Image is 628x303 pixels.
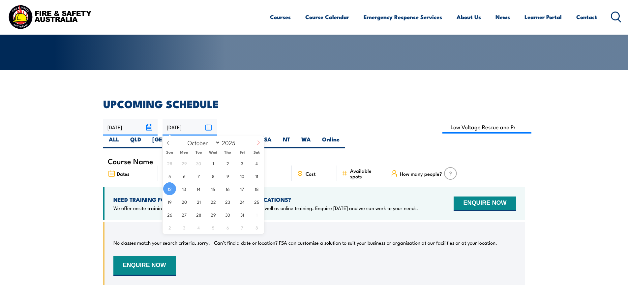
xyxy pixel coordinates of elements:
p: Can’t find a date or location? FSA can customise a solution to suit your business or organisation... [214,239,497,246]
span: October 6, 2025 [178,169,191,182]
span: October 11, 2025 [250,169,263,182]
span: Wed [206,150,221,154]
span: September 29, 2025 [178,157,191,169]
span: October 30, 2025 [221,208,234,221]
a: News [495,8,510,26]
span: Course Name [108,158,153,164]
span: October 22, 2025 [207,195,220,208]
label: NT [277,136,296,148]
span: October 25, 2025 [250,195,263,208]
a: Course Calendar [305,8,349,26]
a: Learner Portal [524,8,562,26]
span: September 28, 2025 [163,157,176,169]
span: October 9, 2025 [221,169,234,182]
label: QLD [125,136,147,148]
a: About Us [457,8,481,26]
span: November 3, 2025 [178,221,191,234]
span: October 20, 2025 [178,195,191,208]
span: How many people? [400,171,442,176]
span: November 2, 2025 [163,221,176,234]
input: Year [220,138,242,146]
span: November 7, 2025 [236,221,249,234]
span: October 3, 2025 [236,157,249,169]
a: Contact [576,8,597,26]
span: October 26, 2025 [163,208,176,221]
h2: UPCOMING SCHEDULE [103,99,525,108]
span: Cost [306,171,315,176]
span: October 21, 2025 [192,195,205,208]
span: October 23, 2025 [221,195,234,208]
label: [GEOGRAPHIC_DATA] [147,136,216,148]
span: November 4, 2025 [192,221,205,234]
p: No classes match your search criteria, sorry. [113,239,210,246]
span: October 18, 2025 [250,182,263,195]
label: WA [296,136,316,148]
span: October 29, 2025 [207,208,220,221]
a: Courses [270,8,291,26]
span: October 14, 2025 [192,182,205,195]
input: Search Course [442,121,532,134]
label: Online [316,136,345,148]
span: Dates [117,171,130,176]
span: Available spots [350,168,381,179]
span: Thu [221,150,235,154]
span: October 12, 2025 [163,182,176,195]
span: October 13, 2025 [178,182,191,195]
span: September 30, 2025 [192,157,205,169]
span: October 27, 2025 [178,208,191,221]
label: SA [258,136,277,148]
span: October 10, 2025 [236,169,249,182]
span: October 15, 2025 [207,182,220,195]
span: Sun [163,150,177,154]
p: We offer onsite training, training at our centres, multisite solutions as well as online training... [113,205,418,211]
span: Mon [177,150,192,154]
label: VIC [216,136,237,148]
span: October 8, 2025 [207,169,220,182]
span: October 5, 2025 [163,169,176,182]
h4: NEED TRAINING FOR LARGER GROUPS OR MULTIPLE LOCATIONS? [113,196,418,203]
a: Emergency Response Services [364,8,442,26]
span: October 24, 2025 [236,195,249,208]
span: November 5, 2025 [207,221,220,234]
input: From date [103,119,158,136]
span: October 19, 2025 [163,195,176,208]
button: ENQUIRE NOW [113,256,176,276]
span: Fri [235,150,250,154]
span: October 1, 2025 [207,157,220,169]
span: October 31, 2025 [236,208,249,221]
span: November 1, 2025 [250,208,263,221]
label: TAS [237,136,258,148]
span: Tue [192,150,206,154]
span: October 28, 2025 [192,208,205,221]
span: November 8, 2025 [250,221,263,234]
span: October 2, 2025 [221,157,234,169]
span: October 17, 2025 [236,182,249,195]
span: Sat [250,150,264,154]
span: October 7, 2025 [192,169,205,182]
input: To date [163,119,217,136]
select: Month [184,138,220,147]
span: October 16, 2025 [221,182,234,195]
label: ALL [103,136,125,148]
span: October 4, 2025 [250,157,263,169]
button: ENQUIRE NOW [454,197,516,211]
span: November 6, 2025 [221,221,234,234]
